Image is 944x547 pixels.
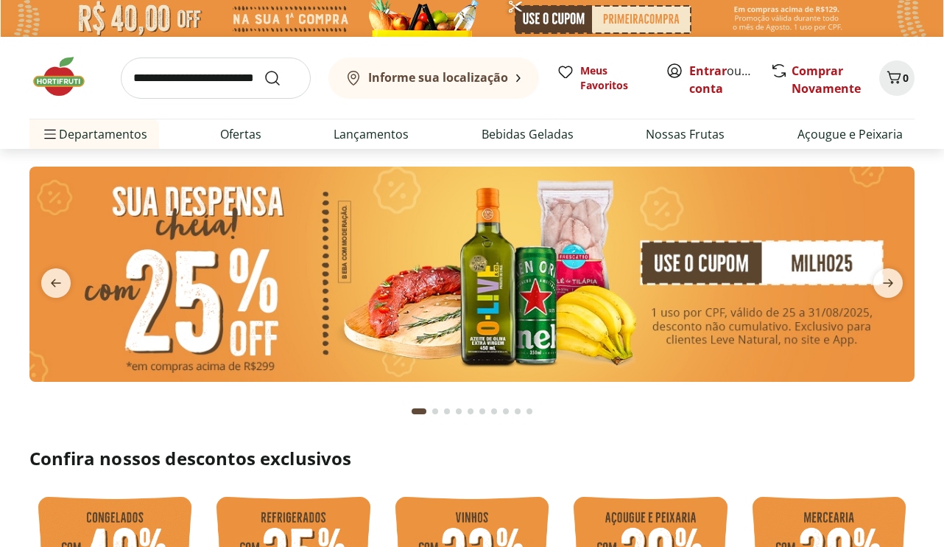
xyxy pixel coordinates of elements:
span: Meus Favoritos [580,63,648,93]
img: Hortifruti [29,55,103,99]
a: Açougue e Peixaria [797,125,903,143]
span: 0 [903,71,909,85]
input: search [121,58,311,99]
button: Go to page 3 from fs-carousel [441,394,453,429]
button: Go to page 9 from fs-carousel [512,394,524,429]
button: Go to page 8 from fs-carousel [500,394,512,429]
button: Informe sua localização [328,58,539,99]
a: Bebidas Geladas [482,125,574,143]
button: Go to page 10 from fs-carousel [524,394,535,429]
b: Informe sua localização [368,69,508,86]
button: Go to page 7 from fs-carousel [488,394,500,429]
span: ou [689,62,755,97]
button: Carrinho [879,60,915,96]
a: Comprar Novamente [792,63,861,97]
a: Nossas Frutas [646,125,725,143]
button: Current page from fs-carousel [409,394,429,429]
a: Criar conta [689,63,770,97]
button: Go to page 5 from fs-carousel [465,394,476,429]
button: next [862,268,915,298]
span: Departamentos [41,116,147,152]
button: previous [29,268,82,298]
img: cupom [29,167,915,381]
a: Ofertas [220,125,261,143]
button: Go to page 6 from fs-carousel [476,394,488,429]
a: Lançamentos [334,125,409,143]
button: Menu [41,116,59,152]
h2: Confira nossos descontos exclusivos [29,447,915,470]
button: Submit Search [264,69,299,87]
button: Go to page 2 from fs-carousel [429,394,441,429]
button: Go to page 4 from fs-carousel [453,394,465,429]
a: Entrar [689,63,727,79]
a: Meus Favoritos [557,63,648,93]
